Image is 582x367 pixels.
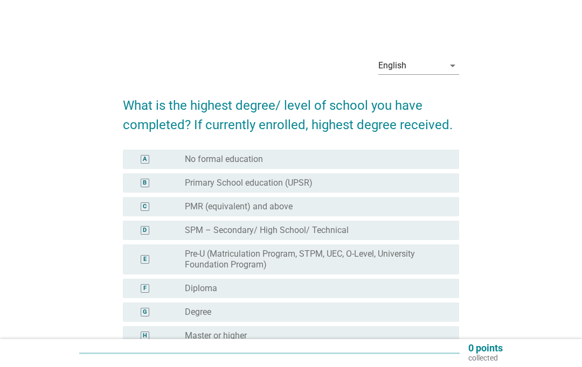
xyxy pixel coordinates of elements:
label: Pre-U (Matriculation Program, STPM, UEC, O-Level, University Foundation Program) [185,249,442,270]
label: No formal education [185,154,263,165]
p: 0 points [468,343,503,353]
div: D [143,226,147,235]
div: A [143,155,147,164]
div: C [143,202,147,211]
label: Diploma [185,283,217,294]
div: F [143,284,147,293]
p: collected [468,353,503,363]
label: Master or higher [185,330,247,341]
div: E [143,255,147,264]
i: arrow_drop_down [446,59,459,72]
label: Degree [185,307,211,317]
div: G [143,308,147,317]
div: H [143,331,147,341]
div: English [378,61,406,70]
h2: What is the highest degree/ level of school you have completed? If currently enrolled, highest de... [123,85,459,135]
label: PMR (equivalent) and above [185,201,293,212]
div: B [143,179,147,188]
label: SPM – Secondary/ High School/ Technical [185,225,349,236]
label: Primary School education (UPSR) [185,178,313,188]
